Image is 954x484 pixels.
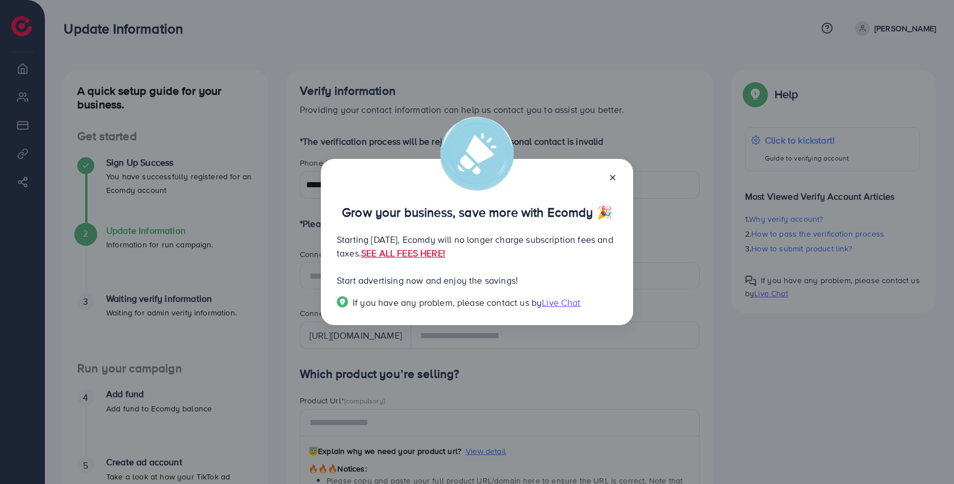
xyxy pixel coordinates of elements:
[337,296,348,308] img: Popup guide
[353,296,542,309] span: If you have any problem, please contact us by
[440,117,514,191] img: alert
[542,296,580,309] span: Live Chat
[337,233,617,260] p: Starting [DATE], Ecomdy will no longer charge subscription fees and taxes.
[337,205,617,219] p: Grow your business, save more with Ecomdy 🎉
[337,273,617,287] p: Start advertising now and enjoy the savings!
[361,247,445,259] a: SEE ALL FEES HERE!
